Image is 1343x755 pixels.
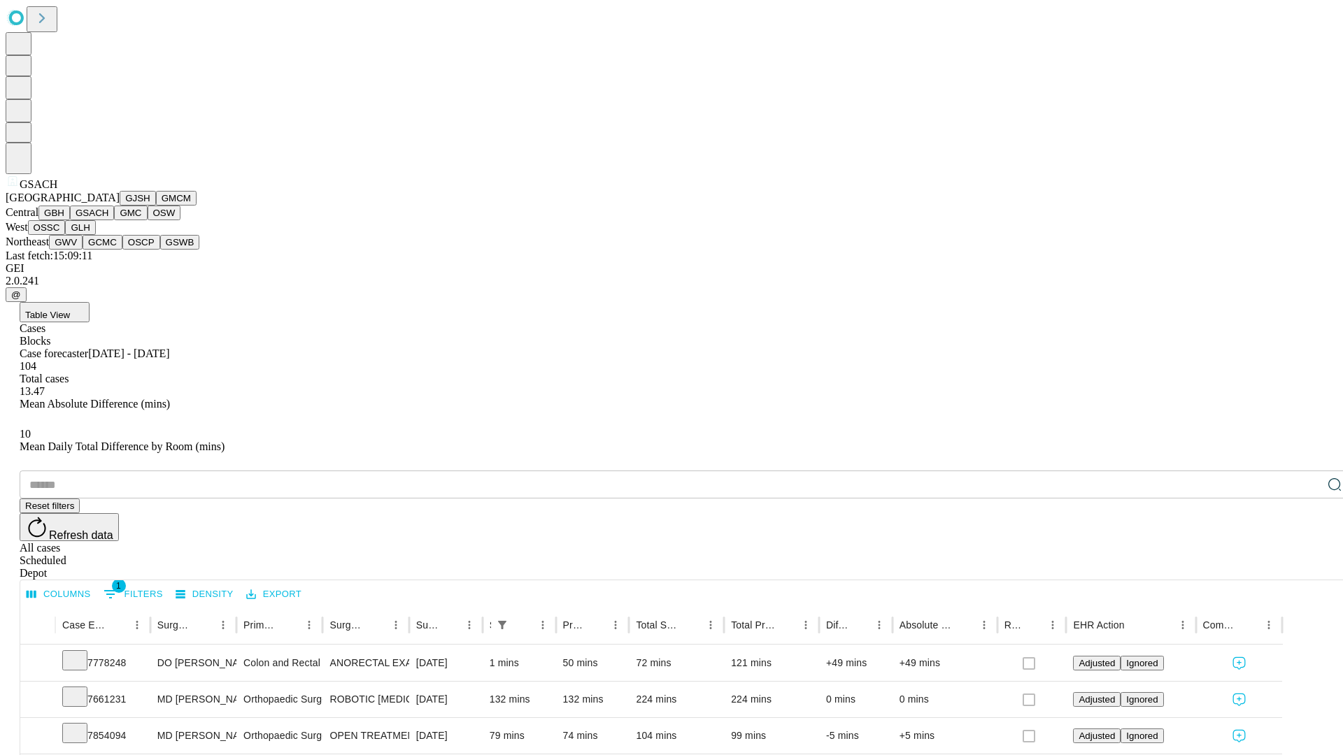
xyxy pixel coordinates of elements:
[156,191,197,206] button: GMCM
[6,221,28,233] span: West
[329,619,364,631] div: Surgery Name
[6,287,27,302] button: @
[38,206,70,220] button: GBH
[416,682,476,717] div: [DATE]
[88,347,169,359] span: [DATE] - [DATE]
[1079,694,1115,705] span: Adjusted
[440,615,460,635] button: Sort
[513,615,533,635] button: Sort
[1121,656,1163,670] button: Ignored
[112,579,126,593] span: 1
[416,645,476,681] div: [DATE]
[826,682,886,717] div: 0 mins
[1121,692,1163,707] button: Ignored
[114,206,147,220] button: GMC
[563,619,585,631] div: Predicted In Room Duration
[850,615,869,635] button: Sort
[62,645,143,681] div: 7778248
[492,615,512,635] div: 1 active filter
[1004,619,1023,631] div: Resolved in EHR
[6,236,49,247] span: Northeast
[586,615,606,635] button: Sort
[299,615,319,635] button: Menu
[157,645,229,681] div: DO [PERSON_NAME] Do
[416,718,476,754] div: [DATE]
[606,615,625,635] button: Menu
[20,347,88,359] span: Case forecaster
[490,718,549,754] div: 79 mins
[492,615,512,635] button: Show filters
[20,360,36,372] span: 104
[636,682,717,717] div: 224 mins
[20,398,170,410] span: Mean Absolute Difference (mins)
[108,615,127,635] button: Sort
[243,584,305,605] button: Export
[6,206,38,218] span: Central
[6,262,1337,275] div: GEI
[490,682,549,717] div: 132 mins
[1259,615,1279,635] button: Menu
[1073,692,1121,707] button: Adjusted
[127,615,147,635] button: Menu
[386,615,406,635] button: Menu
[20,302,90,322] button: Table View
[1079,731,1115,741] span: Adjusted
[20,428,31,440] span: 10
[636,619,680,631] div: Total Scheduled Duration
[1023,615,1043,635] button: Sort
[20,385,45,397] span: 13.47
[1239,615,1259,635] button: Sort
[6,192,120,203] span: [GEOGRAPHIC_DATA]
[157,718,229,754] div: MD [PERSON_NAME] [PERSON_NAME] Md
[28,220,66,235] button: OSSC
[636,645,717,681] div: 72 mins
[20,513,119,541] button: Refresh data
[70,206,114,220] button: GSACH
[20,498,80,513] button: Reset filters
[1173,615,1193,635] button: Menu
[65,220,95,235] button: GLH
[172,584,237,605] button: Density
[900,645,990,681] div: +49 mins
[490,645,549,681] div: 1 mins
[27,724,48,749] button: Expand
[900,619,953,631] div: Absolute Difference
[367,615,386,635] button: Sort
[194,615,213,635] button: Sort
[1073,619,1124,631] div: EHR Action
[280,615,299,635] button: Sort
[25,310,70,320] span: Table View
[6,275,1337,287] div: 2.0.241
[329,682,402,717] div: ROBOTIC [MEDICAL_DATA] KNEE TOTAL
[826,619,848,631] div: Difference
[243,645,315,681] div: Colon and Rectal Surgery
[23,584,94,605] button: Select columns
[1043,615,1063,635] button: Menu
[533,615,553,635] button: Menu
[213,615,233,635] button: Menu
[460,615,479,635] button: Menu
[416,619,439,631] div: Surgery Date
[900,718,990,754] div: +5 mins
[731,645,812,681] div: 121 mins
[120,191,156,206] button: GJSH
[100,583,166,605] button: Show filters
[62,718,143,754] div: 7854094
[25,501,74,511] span: Reset filters
[20,440,225,452] span: Mean Daily Total Difference by Room (mins)
[1203,619,1238,631] div: Comments
[974,615,994,635] button: Menu
[1073,728,1121,743] button: Adjusted
[20,178,57,190] span: GSACH
[11,289,21,300] span: @
[148,206,181,220] button: OSW
[27,688,48,712] button: Expand
[731,682,812,717] div: 224 mins
[6,250,92,261] span: Last fetch: 15:09:11
[329,718,402,754] div: OPEN TREATMENT [MEDICAL_DATA] FRACTURE
[563,645,623,681] div: 50 mins
[49,235,83,250] button: GWV
[160,235,200,250] button: GSWB
[490,619,491,631] div: Scheduled In Room Duration
[636,718,717,754] div: 104 mins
